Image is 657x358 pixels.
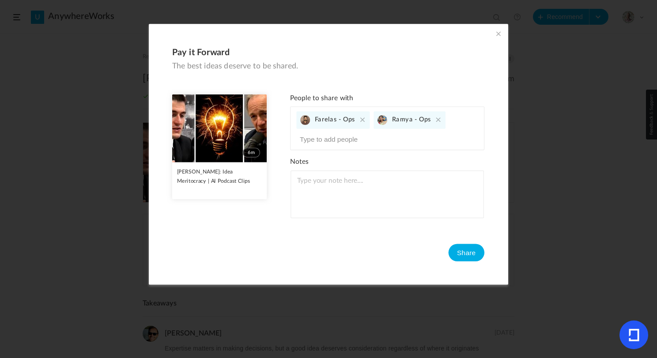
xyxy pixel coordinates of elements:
h3: Notes [290,158,484,166]
span: 6m [242,148,260,158]
h3: People to share with [290,94,484,103]
img: img-1288.jpg [300,115,310,125]
input: Type to add people [296,134,388,145]
button: Share [448,244,484,262]
span: Farelas - Ops [315,117,355,123]
img: mqdefault.jpg [172,94,267,162]
span: Ramya - Ops [392,117,431,123]
img: blob [378,115,387,125]
h2: Pay it Forward [172,47,485,58]
span: [PERSON_NAME]: Idea Meritocracy | AI Podcast Clips [177,169,250,184]
p: The best ideas deserve to be shared. [172,62,485,71]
